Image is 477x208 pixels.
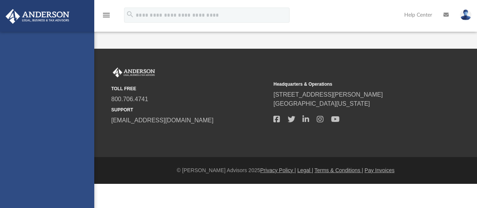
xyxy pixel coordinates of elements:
a: 800.706.4741 [111,96,148,102]
small: Headquarters & Operations [273,81,430,88]
small: TOLL FREE [111,85,268,92]
div: © [PERSON_NAME] Advisors 2025 [94,166,477,174]
i: menu [102,11,111,20]
img: Anderson Advisors Platinum Portal [3,9,72,24]
a: menu [102,14,111,20]
img: User Pic [460,9,471,20]
img: Anderson Advisors Platinum Portal [111,68,156,77]
a: [GEOGRAPHIC_DATA][US_STATE] [273,100,370,107]
a: [EMAIL_ADDRESS][DOMAIN_NAME] [111,117,213,123]
a: Legal | [298,167,313,173]
a: Privacy Policy | [260,167,296,173]
small: SUPPORT [111,106,268,113]
a: Terms & Conditions | [314,167,363,173]
a: [STREET_ADDRESS][PERSON_NAME] [273,91,383,98]
i: search [126,10,134,18]
a: Pay Invoices [365,167,394,173]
